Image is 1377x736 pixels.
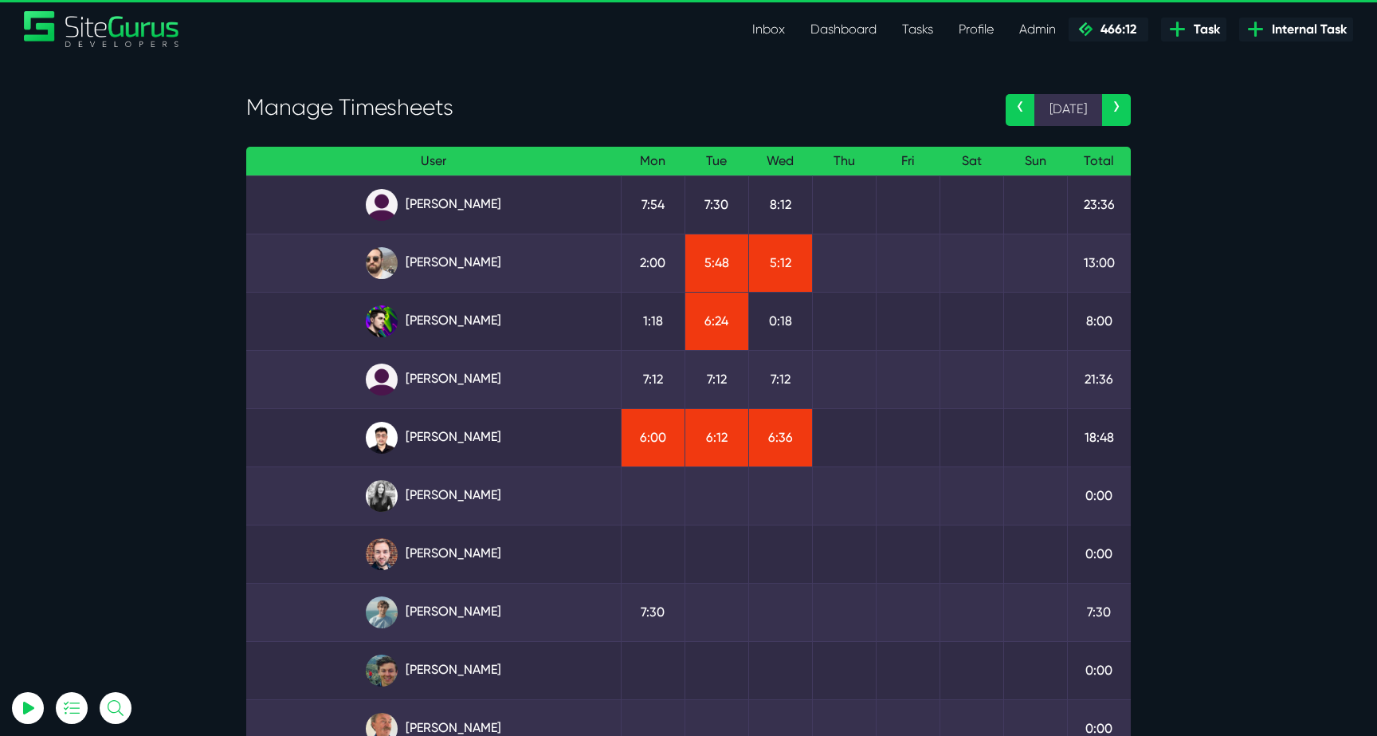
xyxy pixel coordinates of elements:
span: Task [1187,20,1220,39]
td: 5:48 [685,234,748,292]
td: 21:36 [1067,350,1131,408]
td: 8:00 [1067,292,1131,350]
a: › [1102,94,1131,126]
th: Total [1067,147,1131,176]
td: 0:00 [1067,525,1131,583]
a: Inbox [739,14,798,45]
th: Mon [621,147,685,176]
img: rgqpcqpgtbr9fmz9rxmm.jpg [366,480,398,512]
img: tkl4csrki1nqjgf0pb1z.png [366,596,398,628]
a: Admin [1006,14,1069,45]
th: Thu [812,147,876,176]
a: ‹ [1006,94,1034,126]
td: 13:00 [1067,234,1131,292]
a: [PERSON_NAME] [259,364,608,396]
td: 23:36 [1067,175,1131,234]
td: 7:12 [685,350,748,408]
th: Wed [748,147,812,176]
th: Fri [876,147,940,176]
td: 7:12 [748,350,812,408]
a: [PERSON_NAME] [259,480,608,512]
td: 2:00 [621,234,685,292]
td: 5:12 [748,234,812,292]
a: [PERSON_NAME] [259,655,608,687]
a: [PERSON_NAME] [259,247,608,279]
th: Sat [940,147,1003,176]
a: Tasks [889,14,946,45]
td: 0:00 [1067,641,1131,699]
span: Internal Task [1265,20,1347,39]
td: 8:12 [748,175,812,234]
h3: Manage Timesheets [246,94,982,121]
img: tfogtqcjwjterk6idyiu.jpg [366,538,398,570]
span: 466:12 [1094,22,1136,37]
img: Sitegurus Logo [24,11,180,47]
td: 6:36 [748,408,812,466]
a: 466:12 [1069,18,1148,41]
a: [PERSON_NAME] [259,596,608,628]
td: 7:30 [621,583,685,641]
img: ublsy46zpoyz6muduycb.jpg [366,247,398,279]
a: Task [1161,18,1226,41]
td: 7:12 [621,350,685,408]
a: [PERSON_NAME] [259,305,608,337]
td: 7:30 [1067,583,1131,641]
a: Dashboard [798,14,889,45]
td: 0:18 [748,292,812,350]
a: Internal Task [1239,18,1353,41]
a: Profile [946,14,1006,45]
td: 1:18 [621,292,685,350]
a: SiteGurus [24,11,180,47]
img: default_qrqg0b.png [366,189,398,221]
a: [PERSON_NAME] [259,422,608,454]
td: 6:24 [685,292,748,350]
a: [PERSON_NAME] [259,538,608,570]
img: rxuxidhawjjb44sgel4e.png [366,305,398,337]
a: [PERSON_NAME] [259,189,608,221]
img: default_qrqg0b.png [366,364,398,396]
td: 6:12 [685,408,748,466]
th: Sun [1003,147,1067,176]
td: 0:00 [1067,466,1131,525]
img: esb8jb8dmrsykbqurfoz.jpg [366,655,398,687]
img: xv1kmavyemxtguplm5ir.png [366,422,398,454]
td: 18:48 [1067,408,1131,466]
th: Tue [685,147,748,176]
td: 6:00 [621,408,685,466]
td: 7:54 [621,175,685,234]
td: 7:30 [685,175,748,234]
span: [DATE] [1034,94,1102,126]
th: User [246,147,621,176]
